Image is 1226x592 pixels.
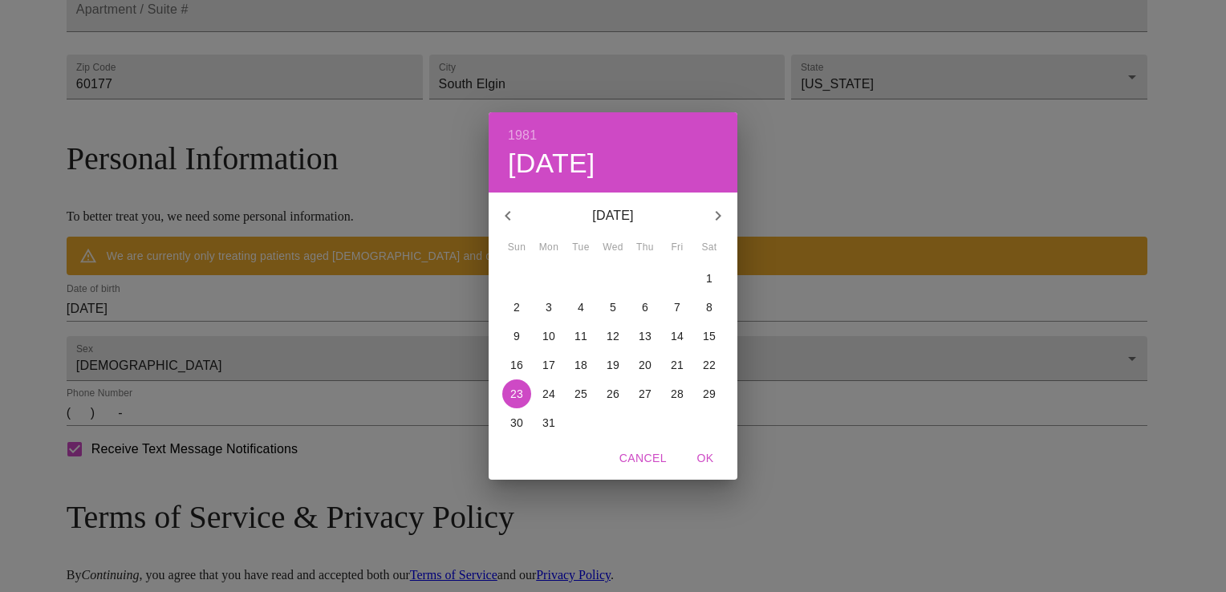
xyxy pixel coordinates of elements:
[534,351,563,379] button: 17
[619,448,667,468] span: Cancel
[502,240,531,256] span: Sun
[610,299,616,315] p: 5
[663,293,692,322] button: 7
[599,322,627,351] button: 12
[631,293,660,322] button: 6
[527,206,699,225] p: [DATE]
[514,328,520,344] p: 9
[566,293,595,322] button: 4
[566,351,595,379] button: 18
[642,299,648,315] p: 6
[663,379,692,408] button: 28
[566,240,595,256] span: Tue
[631,240,660,256] span: Thu
[599,379,627,408] button: 26
[639,328,652,344] p: 13
[631,351,660,379] button: 20
[631,379,660,408] button: 27
[671,357,684,373] p: 21
[510,357,523,373] p: 16
[502,293,531,322] button: 2
[706,299,712,315] p: 8
[566,322,595,351] button: 11
[706,270,712,286] p: 1
[502,408,531,437] button: 30
[703,328,716,344] p: 15
[574,328,587,344] p: 11
[534,240,563,256] span: Mon
[695,322,724,351] button: 15
[703,386,716,402] p: 29
[599,351,627,379] button: 19
[607,386,619,402] p: 26
[599,240,627,256] span: Wed
[695,240,724,256] span: Sat
[663,322,692,351] button: 14
[686,448,725,468] span: OK
[695,293,724,322] button: 8
[566,379,595,408] button: 25
[510,386,523,402] p: 23
[671,328,684,344] p: 14
[542,328,555,344] p: 10
[663,351,692,379] button: 21
[671,386,684,402] p: 28
[546,299,552,315] p: 3
[514,299,520,315] p: 2
[695,379,724,408] button: 29
[510,415,523,431] p: 30
[680,444,731,473] button: OK
[695,264,724,293] button: 1
[574,386,587,402] p: 25
[613,444,673,473] button: Cancel
[542,386,555,402] p: 24
[508,124,537,147] button: 1981
[607,328,619,344] p: 12
[607,357,619,373] p: 19
[502,379,531,408] button: 23
[508,147,595,180] button: [DATE]
[542,357,555,373] p: 17
[695,351,724,379] button: 22
[631,322,660,351] button: 13
[542,415,555,431] p: 31
[502,351,531,379] button: 16
[534,322,563,351] button: 10
[534,379,563,408] button: 24
[502,322,531,351] button: 9
[663,240,692,256] span: Fri
[534,293,563,322] button: 3
[599,293,627,322] button: 5
[639,386,652,402] p: 27
[703,357,716,373] p: 22
[534,408,563,437] button: 31
[578,299,584,315] p: 4
[574,357,587,373] p: 18
[639,357,652,373] p: 20
[674,299,680,315] p: 7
